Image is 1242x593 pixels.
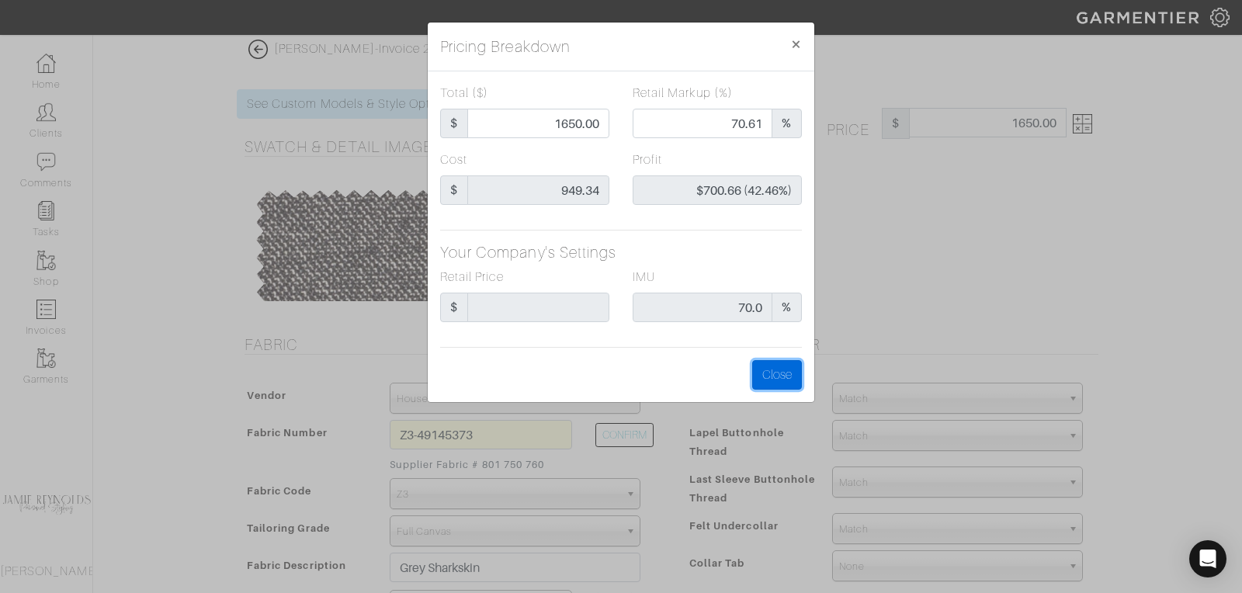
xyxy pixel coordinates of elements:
[440,151,467,169] label: Cost
[440,175,468,205] span: $
[440,243,802,262] h5: Your Company's Settings
[440,109,468,138] span: $
[633,109,772,138] input: Markup %
[790,33,802,54] span: ×
[440,293,468,322] span: $
[633,268,655,286] label: IMU
[778,23,814,66] button: Close
[633,84,733,102] label: Retail Markup (%)
[772,293,802,322] span: %
[772,109,802,138] span: %
[1189,540,1226,577] div: Open Intercom Messenger
[633,151,662,169] label: Profit
[752,360,802,390] button: Close
[467,109,609,138] input: Unit Price
[440,268,504,286] label: Retail Price
[440,84,488,102] label: Total ($)
[440,35,571,58] h5: Pricing Breakdown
